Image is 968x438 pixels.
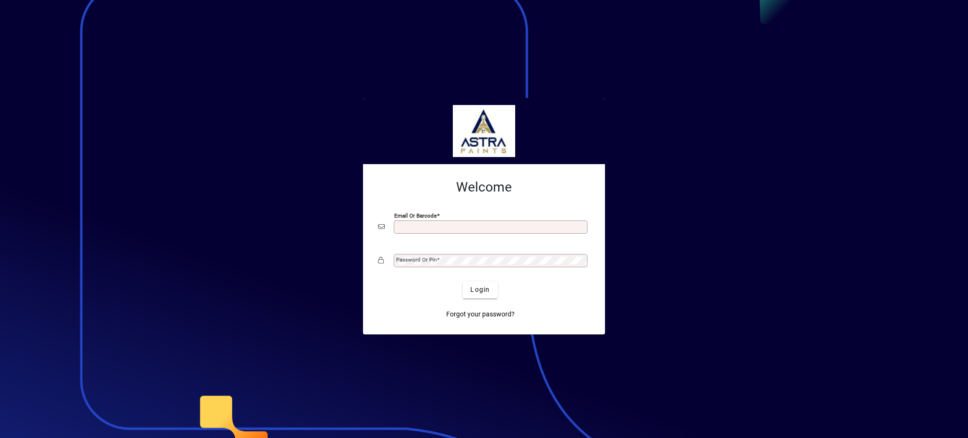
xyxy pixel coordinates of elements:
[394,212,437,219] mat-label: Email or Barcode
[470,285,490,295] span: Login
[463,281,497,298] button: Login
[378,179,590,195] h2: Welcome
[442,306,519,323] a: Forgot your password?
[446,309,515,319] span: Forgot your password?
[396,256,437,263] mat-label: Password or Pin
